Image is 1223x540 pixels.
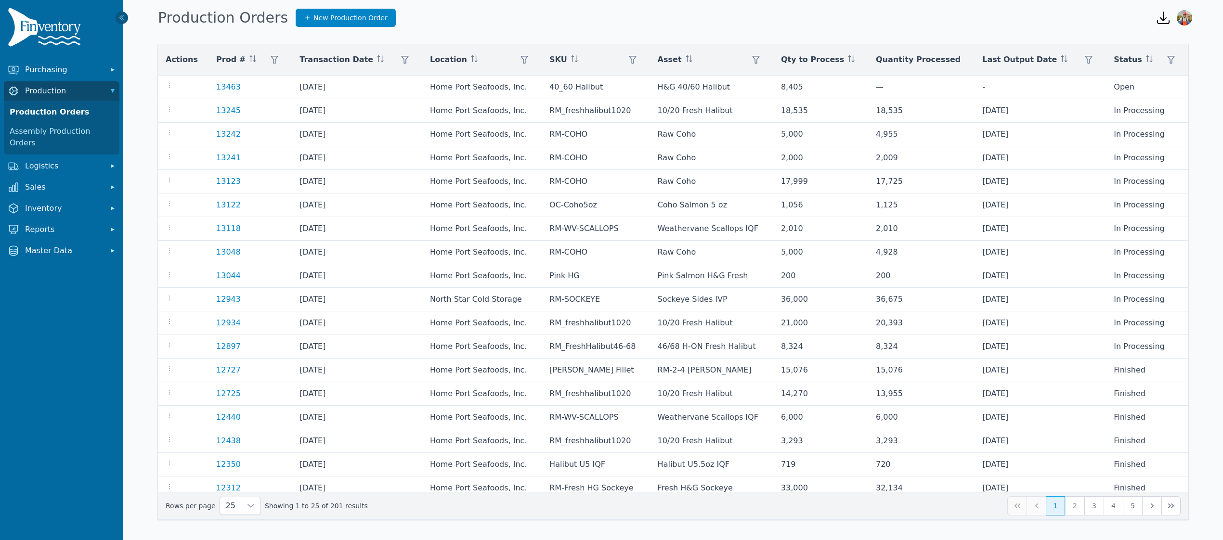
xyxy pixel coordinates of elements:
[868,406,975,429] td: 6,000
[542,76,650,99] td: 40_60 Halibut
[166,54,198,65] span: Actions
[1065,496,1084,515] button: Page 2
[876,54,961,65] span: Quantity Processed
[1084,496,1104,515] button: Page 3
[868,335,975,359] td: 8,324
[216,365,241,374] a: 12727
[1106,359,1188,382] td: Finished
[975,123,1106,146] td: [DATE]
[542,241,650,264] td: RM-COHO
[650,99,773,123] td: 10/20 Fresh Halibut
[216,436,241,445] a: 12438
[773,453,868,476] td: 719
[1106,76,1188,99] td: Open
[292,217,422,241] td: [DATE]
[658,54,682,65] span: Asset
[292,311,422,335] td: [DATE]
[422,76,542,99] td: Home Port Seafoods, Inc.
[773,76,868,99] td: 8,405
[292,476,422,500] td: [DATE]
[25,85,102,97] span: Production
[4,241,119,260] button: Master Data
[25,181,102,193] span: Sales
[868,123,975,146] td: 4,955
[1106,193,1188,217] td: In Processing
[868,311,975,335] td: 20,393
[975,193,1106,217] td: [DATE]
[8,8,85,51] img: Finventory
[542,146,650,170] td: RM-COHO
[422,476,542,500] td: Home Port Seafoods, Inc.
[975,335,1106,359] td: [DATE]
[975,288,1106,311] td: [DATE]
[868,453,975,476] td: 720
[4,60,119,79] button: Purchasing
[292,406,422,429] td: [DATE]
[422,288,542,311] td: North Star Cold Storage
[542,406,650,429] td: RM-WV-SCALLOPS
[542,123,650,146] td: RM-COHO
[216,54,246,65] span: Prod #
[773,241,868,264] td: 5,000
[422,99,542,123] td: Home Port Seafoods, Inc.
[422,311,542,335] td: Home Port Seafoods, Inc.
[773,193,868,217] td: 1,056
[650,335,773,359] td: 46/68 H-ON Fresh Halibut
[292,382,422,406] td: [DATE]
[1161,496,1181,515] button: Last Page
[773,335,868,359] td: 8,324
[1106,429,1188,453] td: Finished
[868,429,975,453] td: 3,293
[292,99,422,123] td: [DATE]
[216,460,241,469] a: 12350
[1106,476,1188,500] td: Finished
[4,199,119,218] button: Inventory
[975,146,1106,170] td: [DATE]
[975,170,1106,193] td: [DATE]
[773,311,868,335] td: 21,000
[4,81,119,101] button: Production
[313,13,388,23] span: New Production Order
[216,318,241,327] a: 12934
[1106,382,1188,406] td: Finished
[292,359,422,382] td: [DATE]
[292,193,422,217] td: [DATE]
[292,288,422,311] td: [DATE]
[868,76,975,99] td: —
[542,217,650,241] td: RM-WV-SCALLOPS
[542,429,650,453] td: RM_freshhalibut1020
[773,217,868,241] td: 2,010
[650,123,773,146] td: Raw Coho
[542,382,650,406] td: RM_freshhalibut1020
[868,193,975,217] td: 1,125
[542,311,650,335] td: RM_freshhalibut1020
[1106,123,1188,146] td: In Processing
[650,429,773,453] td: 10/20 Fresh Halibut
[216,483,241,492] a: 12312
[422,217,542,241] td: Home Port Seafoods, Inc.
[25,203,102,214] span: Inventory
[773,264,868,288] td: 200
[25,245,102,257] span: Master Data
[216,412,241,422] a: 12440
[1106,170,1188,193] td: In Processing
[868,382,975,406] td: 13,955
[975,76,1106,99] td: -
[650,76,773,99] td: H&G 40/60 Halibut
[1142,496,1161,515] button: Next Page
[542,359,650,382] td: [PERSON_NAME] Fillet
[216,224,241,233] a: 13118
[1106,99,1188,123] td: In Processing
[292,123,422,146] td: [DATE]
[422,453,542,476] td: Home Port Seafoods, Inc.
[975,359,1106,382] td: [DATE]
[542,335,650,359] td: RM_FreshHalibut46-68
[542,288,650,311] td: RM-SOCKEYE
[781,54,844,65] span: Qty to Process
[975,476,1106,500] td: [DATE]
[1046,496,1065,515] button: Page 1
[773,406,868,429] td: 6,000
[1106,146,1188,170] td: In Processing
[265,501,368,511] span: Showing 1 to 25 of 201 results
[773,146,868,170] td: 2,000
